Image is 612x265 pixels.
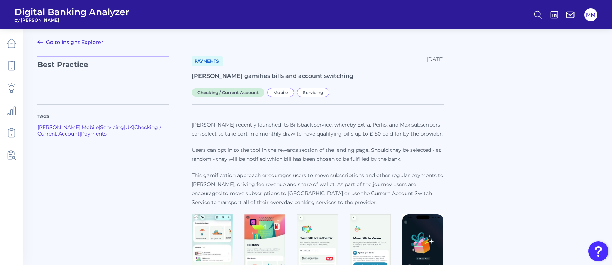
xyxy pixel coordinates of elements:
[588,241,608,261] button: Open Resource Center
[192,146,444,164] p: Users can opt in to the tool in the rewards section of the landing page. Should they be selected ...
[80,131,81,137] span: |
[192,171,444,207] p: This gamification approach encourages users to move subscriptions and other regular payments to [...
[267,88,294,97] span: Mobile
[297,89,332,96] a: Servicing
[427,56,444,66] div: [DATE]
[37,124,161,137] a: Checking / Current Account
[37,38,103,47] a: Go to Insight Explorer
[133,124,134,131] span: |
[584,8,597,21] button: MM
[14,6,129,17] span: Digital Banking Analyzer
[192,120,444,138] p: [PERSON_NAME] recently launched its Billsback service, whereby Extra, Perks, and Max subscribers ...
[99,124,100,131] span: |
[100,124,124,131] a: Servicing
[124,124,125,131] span: |
[297,88,329,97] span: Servicing
[192,88,264,97] span: Checking / Current Account
[267,89,297,96] a: Mobile
[37,56,169,96] p: Best Practice
[37,124,80,131] a: [PERSON_NAME]
[80,124,82,131] span: |
[192,89,267,96] a: Checking / Current Account
[81,131,107,137] a: Payments
[192,72,444,80] h1: [PERSON_NAME] gamifies bills and account switching
[37,113,169,120] p: Tags
[192,56,223,66] a: Payments
[125,124,133,131] a: UK
[82,124,99,131] a: Mobile
[14,17,129,23] span: by [PERSON_NAME]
